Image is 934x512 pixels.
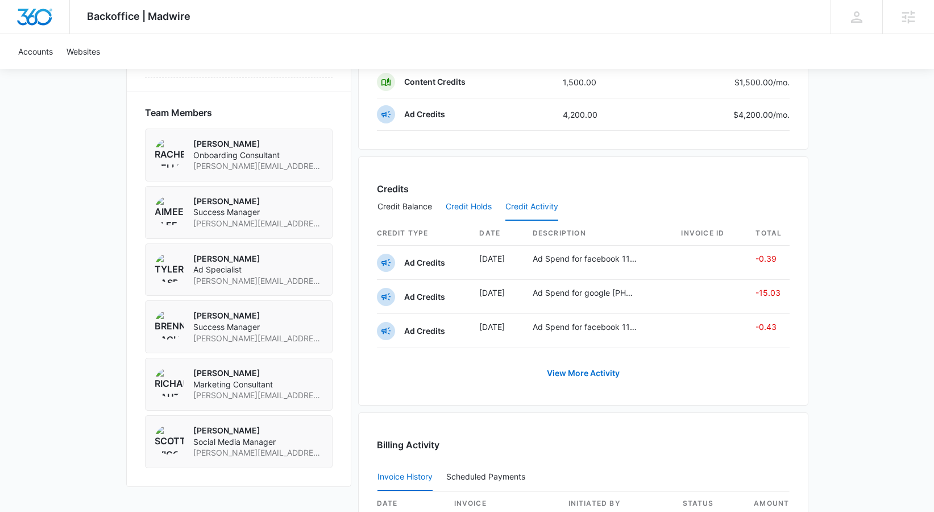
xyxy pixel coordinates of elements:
[155,425,184,455] img: Scottlyn Wiggins
[377,438,790,452] h3: Billing Activity
[733,109,790,121] p: $4,200.00
[755,321,789,333] p: -0.43
[505,193,558,221] button: Credit Activity
[734,76,790,88] p: $1,500.00
[193,160,323,172] span: [PERSON_NAME][EMAIL_ADDRESS][PERSON_NAME][DOMAIN_NAME]
[11,34,60,69] a: Accounts
[470,221,523,246] th: Date
[155,196,184,225] img: Aimee Lee
[193,253,323,265] p: [PERSON_NAME]
[193,321,323,333] span: Success Manager
[404,325,445,337] p: Ad Credits
[155,138,184,168] img: Rachel Bellio
[404,109,445,120] p: Ad Credits
[155,253,184,283] img: Tyler Rasdon
[193,196,323,207] p: [PERSON_NAME]
[193,333,323,344] span: [PERSON_NAME][EMAIL_ADDRESS][PERSON_NAME][DOMAIN_NAME]
[554,98,651,131] td: 4,200.00
[479,253,514,265] p: [DATE]
[524,221,673,246] th: Description
[193,150,323,161] span: Onboarding Consultant
[377,193,432,221] button: Credit Balance
[60,34,107,69] a: Websites
[193,436,323,448] span: Social Media Manager
[533,253,637,265] p: Ad Spend for facebook 1174356704087050
[377,464,433,491] button: Invoice History
[193,447,323,459] span: [PERSON_NAME][EMAIL_ADDRESS][DOMAIN_NAME]
[533,321,637,333] p: Ad Spend for facebook 1174356704087050
[155,310,184,340] img: Brennan Rachman
[193,275,323,287] span: [PERSON_NAME][EMAIL_ADDRESS][PERSON_NAME][DOMAIN_NAME]
[377,182,409,196] h3: Credits
[446,473,530,481] div: Scheduled Payments
[773,77,790,87] span: /mo.
[193,138,323,150] p: [PERSON_NAME]
[155,368,184,397] img: Richard Sauter
[746,221,789,246] th: Total
[145,106,212,119] span: Team Members
[773,110,790,119] span: /mo.
[377,221,471,246] th: Credit Type
[404,257,445,269] p: Ad Credits
[404,76,466,88] p: Content Credits
[755,253,789,265] p: -0.39
[533,287,637,299] p: Ad Spend for google [PHONE_NUMBER]
[404,291,445,303] p: Ad Credits
[193,310,323,321] p: [PERSON_NAME]
[479,321,514,333] p: [DATE]
[87,10,190,22] span: Backoffice | Madwire
[193,368,323,379] p: [PERSON_NAME]
[193,218,323,229] span: [PERSON_NAME][EMAIL_ADDRESS][PERSON_NAME][DOMAIN_NAME]
[193,207,323,218] span: Success Manager
[446,193,492,221] button: Credit Holds
[193,390,323,401] span: [PERSON_NAME][EMAIL_ADDRESS][PERSON_NAME][DOMAIN_NAME]
[755,287,789,299] p: -15.03
[672,221,746,246] th: Invoice ID
[479,287,514,299] p: [DATE]
[193,264,323,275] span: Ad Specialist
[193,425,323,436] p: [PERSON_NAME]
[536,360,631,387] a: View More Activity
[554,66,651,98] td: 1,500.00
[193,379,323,390] span: Marketing Consultant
